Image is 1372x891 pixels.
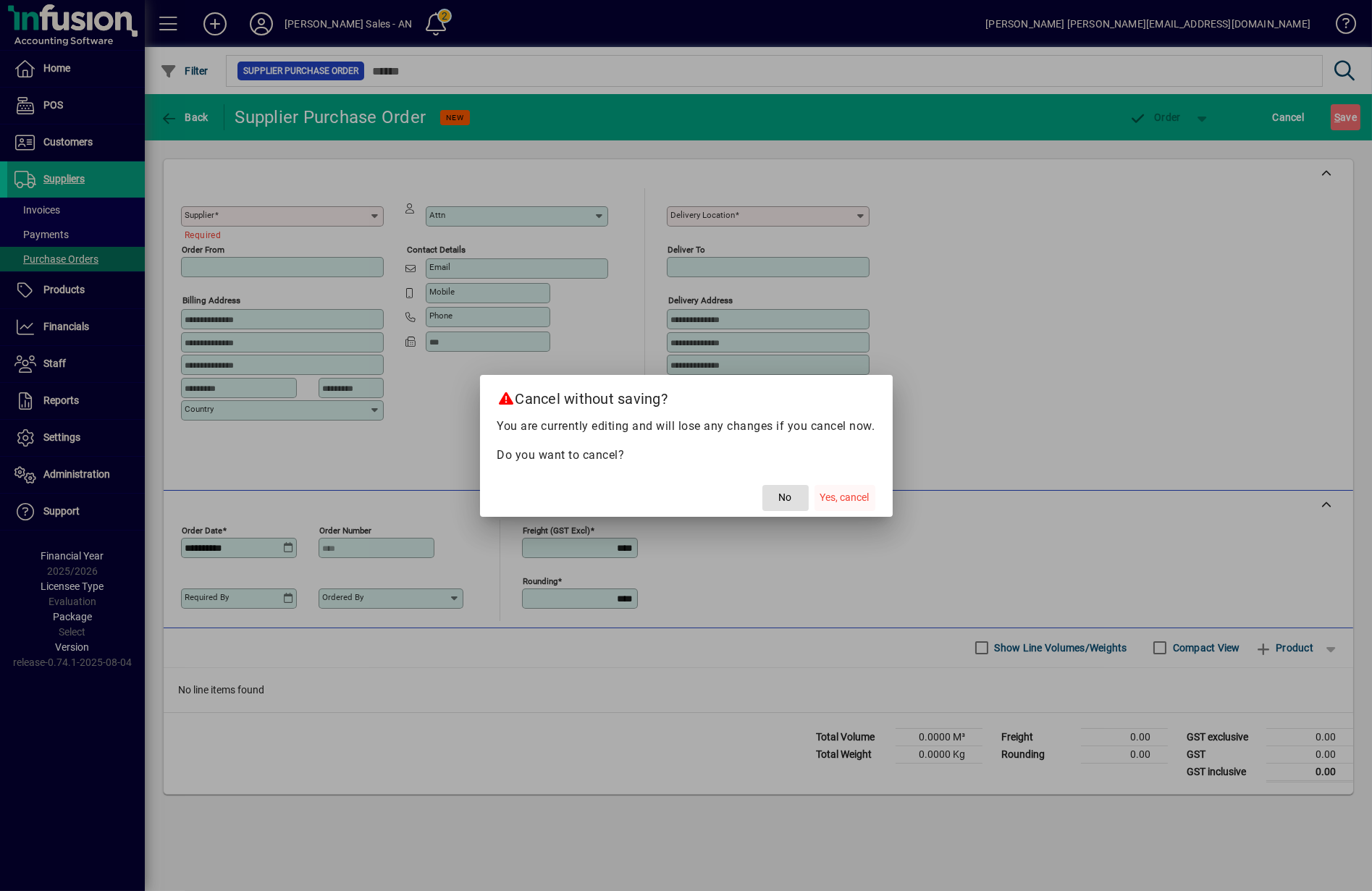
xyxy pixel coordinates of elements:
span: No [779,490,792,505]
span: Yes, cancel [820,490,870,505]
p: You are currently editing and will lose any changes if you cancel now. [497,418,875,435]
h2: Cancel without saving? [480,375,893,417]
button: Yes, cancel [815,485,875,511]
button: No [762,485,809,511]
p: Do you want to cancel? [497,447,875,464]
